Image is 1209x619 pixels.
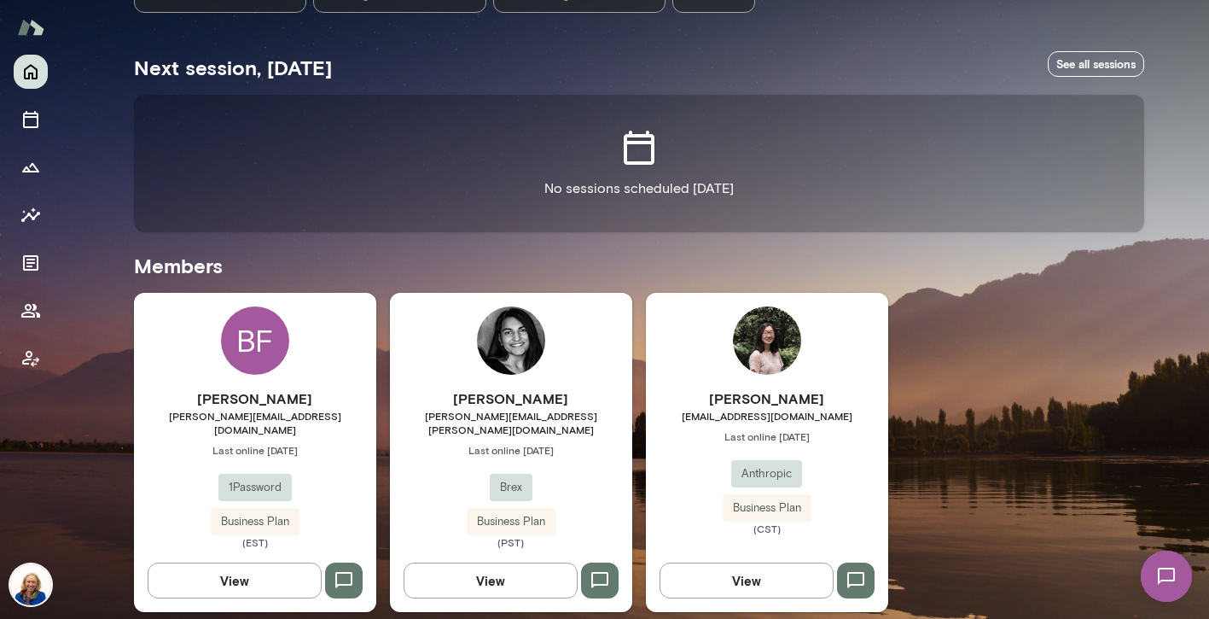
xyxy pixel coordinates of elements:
h6: [PERSON_NAME] [390,388,632,409]
h5: Members [134,252,1144,279]
button: Members [14,294,48,328]
button: Documents [14,246,48,280]
img: Samantha Siau [733,307,801,375]
button: Growth Plan [14,150,48,184]
span: Business Plan [211,513,299,530]
img: Ambika Kumar [477,307,545,375]
span: Business Plan [467,513,555,530]
span: Last online [DATE] [390,443,632,457]
button: View [404,563,578,599]
h6: [PERSON_NAME] [646,388,888,409]
p: No sessions scheduled [DATE] [544,178,734,199]
button: Insights [14,198,48,232]
a: See all sessions [1048,51,1144,78]
button: View [148,563,322,599]
button: View [660,563,834,599]
img: Cathy Wright [10,564,51,605]
span: (PST) [390,535,632,549]
span: [EMAIL_ADDRESS][DOMAIN_NAME] [646,409,888,423]
h6: [PERSON_NAME] [134,388,376,409]
h5: Next session, [DATE] [134,54,332,81]
button: Home [14,55,48,89]
span: [PERSON_NAME][EMAIL_ADDRESS][PERSON_NAME][DOMAIN_NAME] [390,409,632,436]
span: Anthropic [731,465,802,482]
button: Client app [14,342,48,376]
span: 1Password [218,479,292,496]
span: Brex [490,479,532,496]
span: Business Plan [723,499,811,517]
span: (EST) [134,535,376,549]
span: [PERSON_NAME][EMAIL_ADDRESS][DOMAIN_NAME] [134,409,376,436]
img: Mento [17,11,44,44]
span: Last online [DATE] [646,429,888,443]
span: (CST) [646,522,888,535]
button: Sessions [14,102,48,137]
span: Last online [DATE] [134,443,376,457]
div: BF [221,307,289,375]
